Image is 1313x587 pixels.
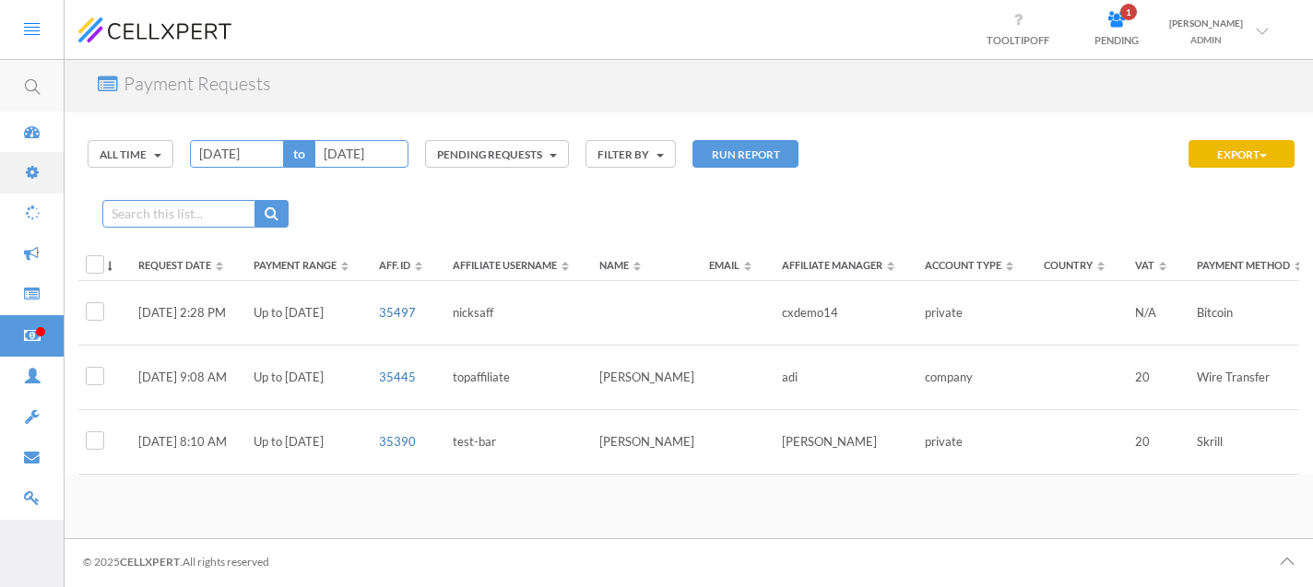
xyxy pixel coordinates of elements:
td: [DATE] 8:10 AM [131,410,246,475]
button: RUN REPORT [692,140,798,169]
td: 20 [1128,410,1189,475]
button: pending REQUESTS [425,140,569,168]
button: Export [1189,140,1295,168]
span: TOOLTIP [987,34,1049,46]
td: nicksaff [445,281,592,346]
span: Country [1044,259,1109,271]
td: private [917,410,1036,475]
span: Affiliate Username [453,259,574,271]
button: FILTER BY [586,140,676,168]
td: private [917,281,1036,346]
td: [DATE] 9:08 AM [131,346,246,410]
p: Payment Requests [124,71,271,98]
span: Aff. Id [379,259,427,271]
td: Up to [DATE] [246,410,372,475]
span: Affiliate Manager [782,259,899,271]
td: topaffiliate [445,346,592,410]
td: adi [775,346,917,410]
td: [PERSON_NAME] [592,346,702,410]
a: 35390 [379,434,416,449]
span: PENDING [1094,34,1139,46]
td: N/A [1128,281,1189,346]
td: Up to [DATE] [246,346,372,410]
span: 1 [1120,4,1137,20]
img: cellxpert-logo.svg [78,18,231,41]
td: Up to [DATE] [246,281,372,346]
span: All rights reserved [183,555,269,569]
span: VAT [1135,259,1171,271]
td: cxdemo14 [775,281,917,346]
span: Payment Method [1197,259,1307,271]
span: Account Type [925,259,1018,271]
span: OFF [1030,34,1049,46]
span: Name [599,259,645,271]
div: © 2025 . [83,539,269,585]
span: Cellxpert [120,555,180,569]
span: Payment Range [254,259,353,271]
div: ADMIN [1169,31,1243,48]
td: [PERSON_NAME] [592,410,702,475]
td: test-bar [445,410,592,475]
span: Request Date [138,259,228,271]
a: 35445 [379,370,416,384]
span: Email [709,259,756,271]
td: [PERSON_NAME] [775,410,917,475]
div: [PERSON_NAME] [1169,15,1243,31]
span: to [284,140,314,168]
td: company [917,346,1036,410]
a: 35497 [379,305,416,320]
button: All Time [88,140,173,168]
td: [DATE] 2:28 PM [131,281,246,346]
input: Search this list... [102,200,255,228]
td: 20 [1128,346,1189,410]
